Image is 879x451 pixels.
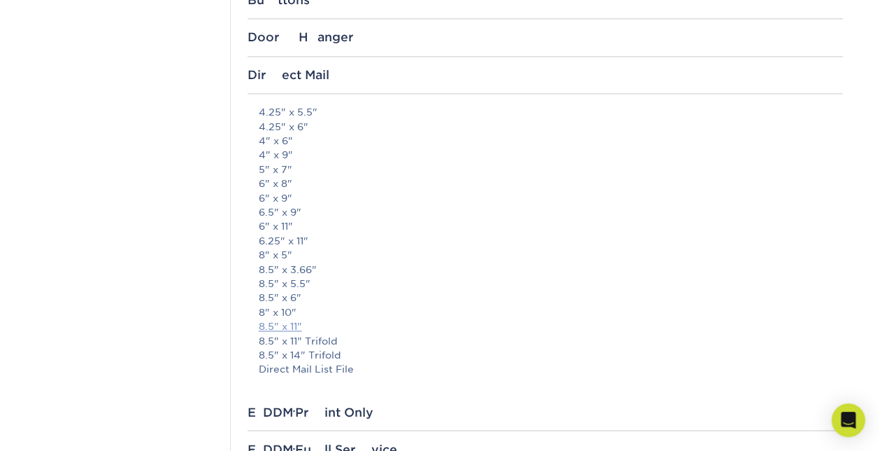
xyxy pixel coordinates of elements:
a: 4.25" x 6" [259,121,308,132]
a: 4" x 6" [259,135,293,146]
a: 6" x 8" [259,178,292,189]
a: 8.5" x 11" Trifold [259,335,338,347]
a: 8.5" x 3.66" [259,264,317,275]
div: Door Hanger [248,30,843,44]
a: 4" x 9" [259,149,293,160]
div: EDDM Print Only [248,405,843,419]
a: 8.5" x 5.5" [259,278,310,289]
a: 8" x 5" [259,249,292,261]
small: ® [293,408,295,415]
a: 8.5" x 11" [259,321,302,332]
a: 6" x 9" [259,193,292,204]
a: 4.25" x 5.5" [259,106,317,118]
a: 6.5" x 9" [259,207,301,218]
div: Direct Mail [248,68,843,82]
a: 5" x 7" [259,164,292,175]
a: 8.5" x 14" Trifold [259,349,341,361]
a: 8.5" x 6" [259,292,301,303]
a: 6.25" x 11" [259,235,308,247]
div: Open Intercom Messenger [831,403,865,437]
a: Direct Mail List File [259,363,354,375]
a: 6" x 11" [259,221,293,232]
iframe: Google Customer Reviews [3,408,119,446]
a: 8" x 10" [259,307,296,318]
